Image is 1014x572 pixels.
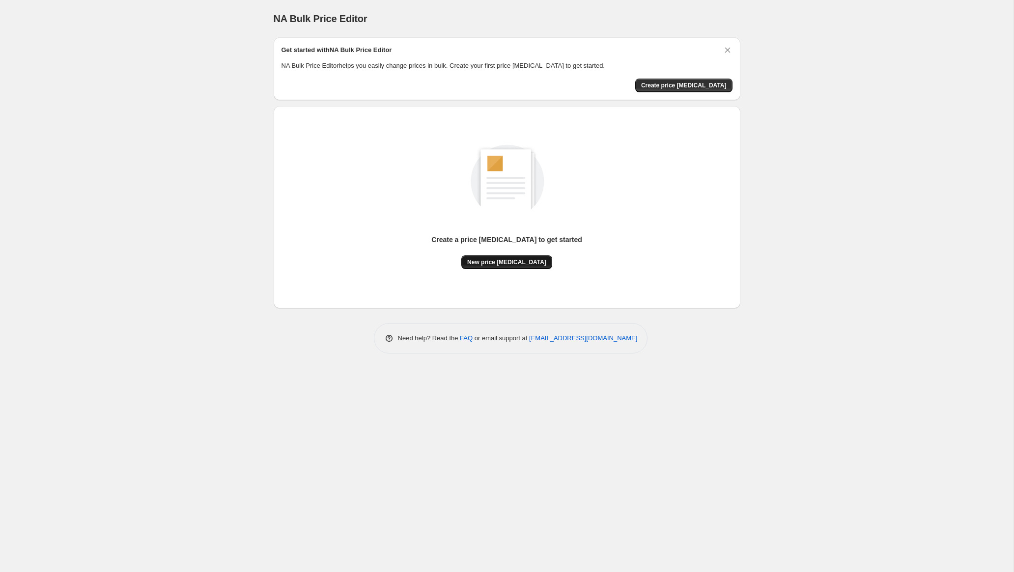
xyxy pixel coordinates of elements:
a: [EMAIL_ADDRESS][DOMAIN_NAME] [529,334,637,342]
button: Create price change job [635,79,732,92]
p: Create a price [MEDICAL_DATA] to get started [431,235,582,245]
span: or email support at [473,334,529,342]
span: Create price [MEDICAL_DATA] [641,82,727,89]
span: Need help? Read the [398,334,460,342]
p: NA Bulk Price Editor helps you easily change prices in bulk. Create your first price [MEDICAL_DAT... [282,61,732,71]
button: New price [MEDICAL_DATA] [461,255,552,269]
span: NA Bulk Price Editor [274,13,367,24]
span: New price [MEDICAL_DATA] [467,258,546,266]
h2: Get started with NA Bulk Price Editor [282,45,392,55]
a: FAQ [460,334,473,342]
button: Dismiss card [723,45,732,55]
